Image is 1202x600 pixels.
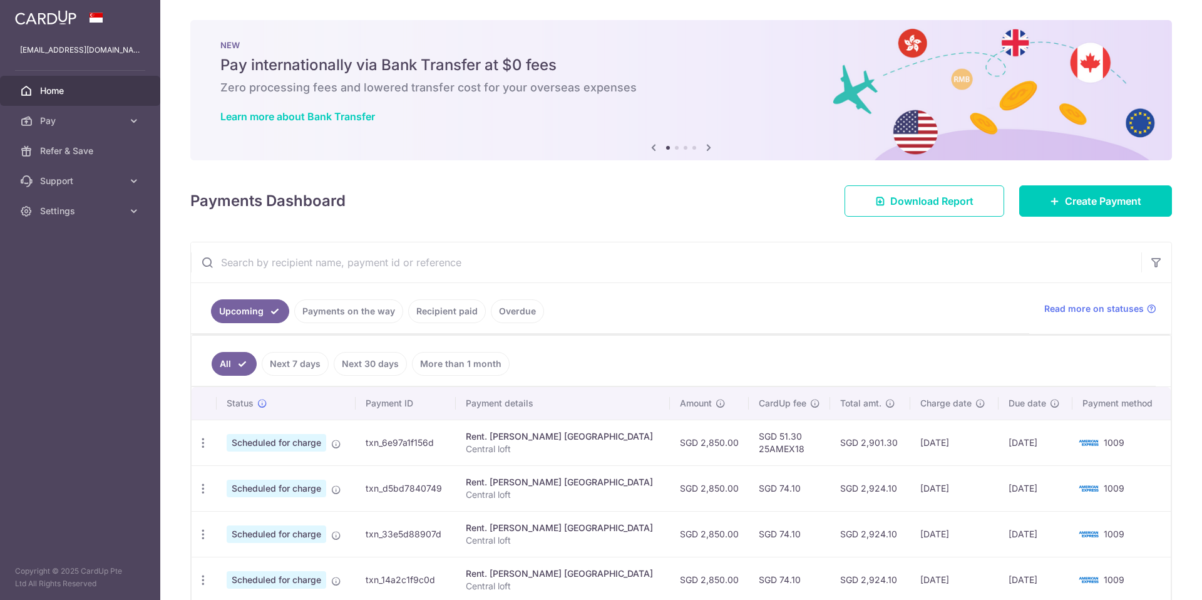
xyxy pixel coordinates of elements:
span: Status [227,397,254,410]
td: [DATE] [910,511,999,557]
td: SGD 2,850.00 [670,420,749,465]
img: Bank Card [1076,527,1101,542]
span: Refer & Save [40,145,123,157]
td: txn_d5bd7840749 [356,465,455,511]
span: Download Report [890,194,973,209]
a: All [212,352,257,376]
td: SGD 2,924.10 [830,465,910,511]
a: Create Payment [1019,185,1172,217]
img: Bank Card [1076,481,1101,496]
a: Learn more about Bank Transfer [220,110,375,123]
span: Charge date [920,397,972,410]
td: SGD 2,850.00 [670,511,749,557]
p: [EMAIL_ADDRESS][DOMAIN_NAME] [20,44,140,56]
td: SGD 74.10 [749,465,830,511]
a: Upcoming [211,299,289,323]
span: Amount [680,397,712,410]
span: Scheduled for charge [227,525,326,543]
span: Due date [1009,397,1046,410]
span: Settings [40,205,123,217]
h6: Zero processing fees and lowered transfer cost for your overseas expenses [220,80,1142,95]
h4: Payments Dashboard [190,190,346,212]
span: CardUp fee [759,397,806,410]
td: SGD 2,901.30 [830,420,910,465]
span: Read more on statuses [1044,303,1144,315]
td: SGD 51.30 25AMEX18 [749,420,830,465]
span: Scheduled for charge [227,480,326,497]
a: Download Report [845,185,1004,217]
span: Pay [40,115,123,127]
p: NEW [220,40,1142,50]
td: [DATE] [910,465,999,511]
span: 1009 [1104,574,1124,585]
span: 1009 [1104,483,1124,494]
a: More than 1 month [412,352,510,376]
p: Central loft [466,489,660,501]
a: Next 7 days [262,352,329,376]
td: txn_6e97a1f156d [356,420,455,465]
th: Payment details [456,387,670,420]
span: Support [40,175,123,187]
span: Home [40,85,123,97]
div: Rent. [PERSON_NAME] [GEOGRAPHIC_DATA] [466,430,660,443]
td: [DATE] [999,465,1072,511]
div: Rent. [PERSON_NAME] [GEOGRAPHIC_DATA] [466,476,660,489]
a: Read more on statuses [1044,303,1156,315]
td: txn_33e5d88907d [356,511,455,557]
td: [DATE] [999,511,1072,557]
td: [DATE] [999,420,1072,465]
h5: Pay internationally via Bank Transfer at $0 fees [220,55,1142,75]
img: Bank Card [1076,435,1101,450]
span: 1009 [1104,437,1124,448]
td: SGD 2,850.00 [670,465,749,511]
span: Create Payment [1065,194,1141,209]
p: Central loft [466,443,660,455]
span: Scheduled for charge [227,571,326,589]
div: Rent. [PERSON_NAME] [GEOGRAPHIC_DATA] [466,567,660,580]
img: Bank transfer banner [190,20,1172,160]
div: Rent. [PERSON_NAME] [GEOGRAPHIC_DATA] [466,522,660,534]
p: Central loft [466,534,660,547]
span: Total amt. [840,397,881,410]
span: 1009 [1104,529,1124,539]
th: Payment ID [356,387,455,420]
td: SGD 2,924.10 [830,511,910,557]
th: Payment method [1072,387,1171,420]
span: Scheduled for charge [227,434,326,452]
td: [DATE] [910,420,999,465]
td: SGD 74.10 [749,511,830,557]
a: Recipient paid [408,299,486,323]
img: Bank Card [1076,572,1101,587]
input: Search by recipient name, payment id or reference [191,242,1141,282]
a: Overdue [491,299,544,323]
a: Payments on the way [294,299,403,323]
a: Next 30 days [334,352,407,376]
img: CardUp [15,10,76,25]
p: Central loft [466,580,660,592]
